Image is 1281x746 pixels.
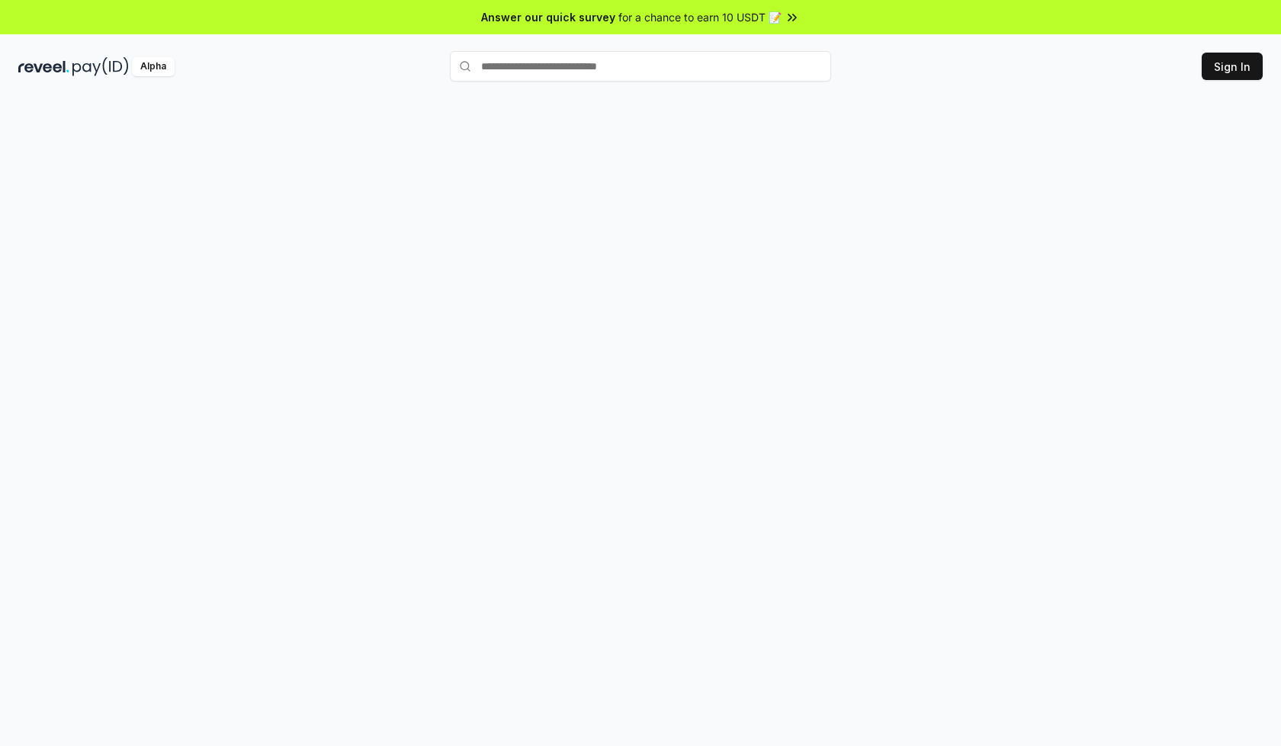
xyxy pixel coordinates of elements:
[1202,53,1263,80] button: Sign In
[618,9,782,25] span: for a chance to earn 10 USDT 📝
[481,9,615,25] span: Answer our quick survey
[132,57,175,76] div: Alpha
[72,57,129,76] img: pay_id
[18,57,69,76] img: reveel_dark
